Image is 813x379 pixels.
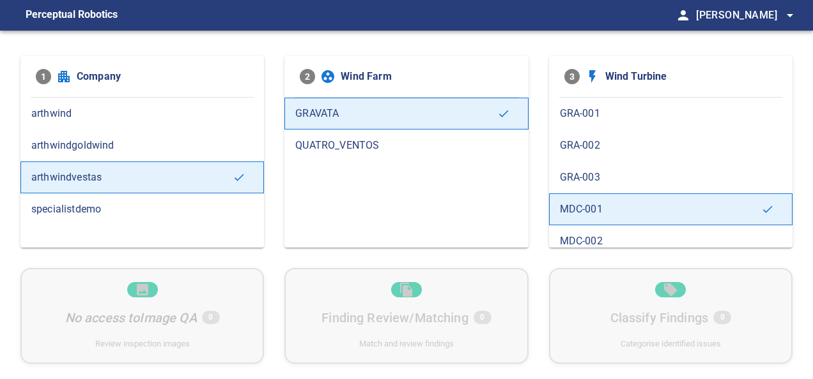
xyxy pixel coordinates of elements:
[549,98,793,130] div: GRA-001
[691,3,798,28] button: [PERSON_NAME]
[31,106,253,121] span: arthwind
[549,193,793,225] div: MDC-001
[341,69,513,84] span: Wind Farm
[560,170,782,185] span: GRA-003
[31,170,233,185] span: arthwindvestas
[560,106,782,121] span: GRA-001
[284,130,528,161] div: QUATRO_VENTOS
[295,106,497,121] span: GRAVATA
[676,8,691,23] span: person
[36,69,51,84] span: 1
[20,193,264,225] div: specialistdemo
[20,161,264,193] div: arthwindvestas
[560,234,782,249] span: MDC-002
[696,6,798,24] span: [PERSON_NAME]
[549,130,793,161] div: GRA-002
[300,69,315,84] span: 2
[284,98,528,130] div: GRAVATA
[549,225,793,257] div: MDC-002
[560,202,761,217] span: MDC-001
[564,69,580,84] span: 3
[549,161,793,193] div: GRA-003
[20,98,264,130] div: arthwind
[31,202,253,217] span: specialistdemo
[31,138,253,153] span: arthwindgoldwind
[77,69,249,84] span: Company
[782,8,798,23] span: arrow_drop_down
[20,130,264,161] div: arthwindgoldwind
[605,69,777,84] span: Wind Turbine
[295,138,517,153] span: QUATRO_VENTOS
[560,138,782,153] span: GRA-002
[26,5,118,26] figcaption: Perceptual Robotics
